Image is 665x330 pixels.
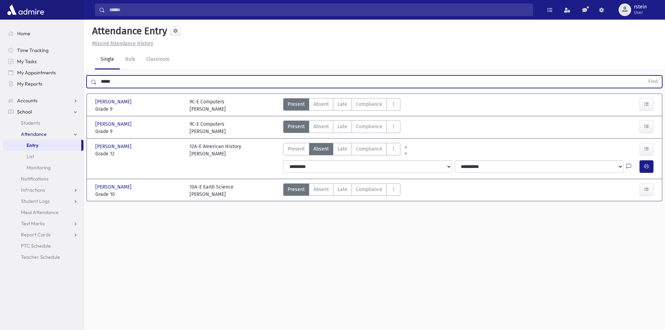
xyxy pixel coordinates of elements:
span: Present [288,101,305,108]
a: My Tasks [3,56,83,67]
h5: Attendance Entry [89,25,167,37]
span: School [17,109,32,115]
span: Present [288,186,305,193]
span: [PERSON_NAME] [95,143,133,150]
a: Accounts [3,95,83,106]
span: [PERSON_NAME] [95,183,133,191]
span: Compliance [356,186,382,193]
span: My Appointments [17,69,56,76]
span: Student Logs [21,198,50,204]
span: rstein [634,4,647,10]
span: Grade 10 [95,191,183,198]
a: Missing Attendance History [89,41,153,46]
span: User [634,10,647,15]
a: Entry [3,140,81,151]
span: Present [288,123,305,130]
input: Search [105,3,533,16]
span: Grade 12 [95,150,183,157]
span: [PERSON_NAME] [95,98,133,105]
div: AttTypes [283,143,400,157]
a: Classroom [141,50,175,69]
span: Present [288,145,305,153]
span: Students [21,120,40,126]
a: Infractions [3,184,83,196]
a: Test Marks [3,218,83,229]
span: Teacher Schedule [21,254,60,260]
div: 12A-E American History [PERSON_NAME] [190,143,241,157]
a: Students [3,117,83,129]
span: Absent [313,123,329,130]
button: Find [644,76,662,88]
span: My Reports [17,81,42,87]
span: Home [17,30,30,37]
a: Notifications [3,173,83,184]
span: Grade 9 [95,105,183,113]
span: Entry [27,142,38,148]
a: Single [95,50,120,69]
a: List [3,151,83,162]
span: Absent [313,145,329,153]
a: Home [3,28,83,39]
a: My Appointments [3,67,83,78]
a: Meal Attendance [3,207,83,218]
span: Notifications [21,176,49,182]
span: Meal Attendance [21,209,59,215]
span: My Tasks [17,58,37,65]
a: Report Cards [3,229,83,240]
span: Late [338,145,347,153]
span: Late [338,123,347,130]
span: Attendance [21,131,47,137]
div: 9C-E Computers [PERSON_NAME] [190,98,226,113]
a: Bulk [120,50,141,69]
span: List [27,153,34,160]
span: Compliance [356,123,382,130]
a: Student Logs [3,196,83,207]
span: Report Cards [21,232,51,238]
span: Late [338,101,347,108]
span: Absent [313,186,329,193]
a: My Reports [3,78,83,89]
div: AttTypes [283,183,400,198]
span: PTC Schedule [21,243,51,249]
span: Infractions [21,187,45,193]
div: 9C-E Computers [PERSON_NAME] [190,120,226,135]
span: Late [338,186,347,193]
u: Missing Attendance History [92,41,153,46]
img: AdmirePro [6,3,46,17]
span: [PERSON_NAME] [95,120,133,128]
span: Compliance [356,145,382,153]
div: AttTypes [283,98,400,113]
span: Monitoring [27,164,51,171]
span: Time Tracking [17,47,49,53]
div: AttTypes [283,120,400,135]
a: PTC Schedule [3,240,83,251]
span: Grade 9 [95,128,183,135]
span: Compliance [356,101,382,108]
a: Monitoring [3,162,83,173]
span: Absent [313,101,329,108]
a: Attendance [3,129,83,140]
span: Accounts [17,97,37,104]
a: Time Tracking [3,45,83,56]
div: 10A-E Earth Science [PERSON_NAME] [190,183,234,198]
a: Teacher Schedule [3,251,83,263]
a: School [3,106,83,117]
span: Test Marks [21,220,45,227]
